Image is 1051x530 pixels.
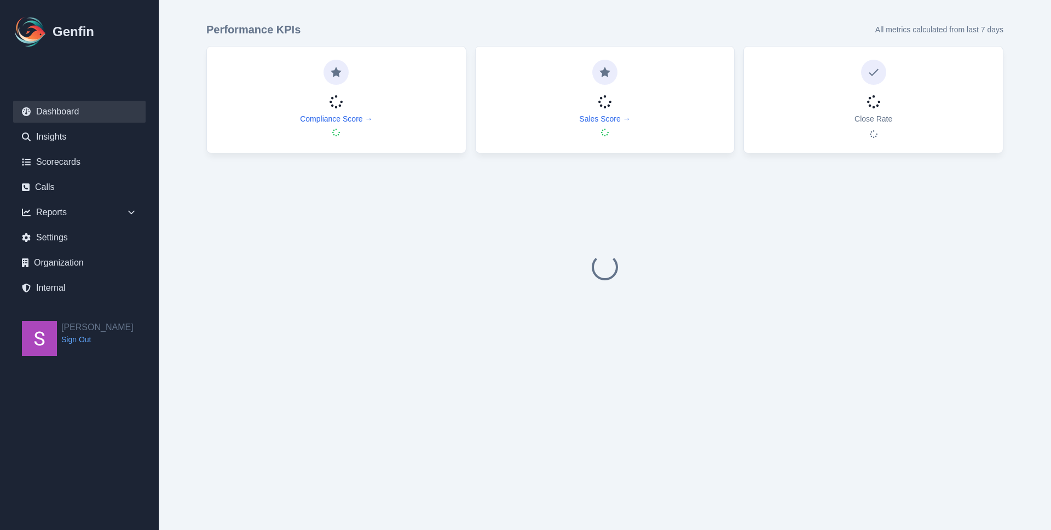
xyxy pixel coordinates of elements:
a: Internal [13,277,146,299]
a: Compliance Score → [300,113,372,124]
h3: Performance KPIs [206,22,301,37]
a: Sign Out [61,334,134,345]
h2: [PERSON_NAME] [61,321,134,334]
a: Sales Score → [579,113,630,124]
h1: Genfin [53,23,94,41]
a: Organization [13,252,146,274]
img: Shane Wey [22,321,57,356]
div: Reports [13,201,146,223]
a: Dashboard [13,101,146,123]
a: Insights [13,126,146,148]
a: Settings [13,227,146,249]
a: Calls [13,176,146,198]
a: Scorecards [13,151,146,173]
p: Close Rate [854,113,892,124]
p: All metrics calculated from last 7 days [875,24,1003,35]
img: Logo [13,14,48,49]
